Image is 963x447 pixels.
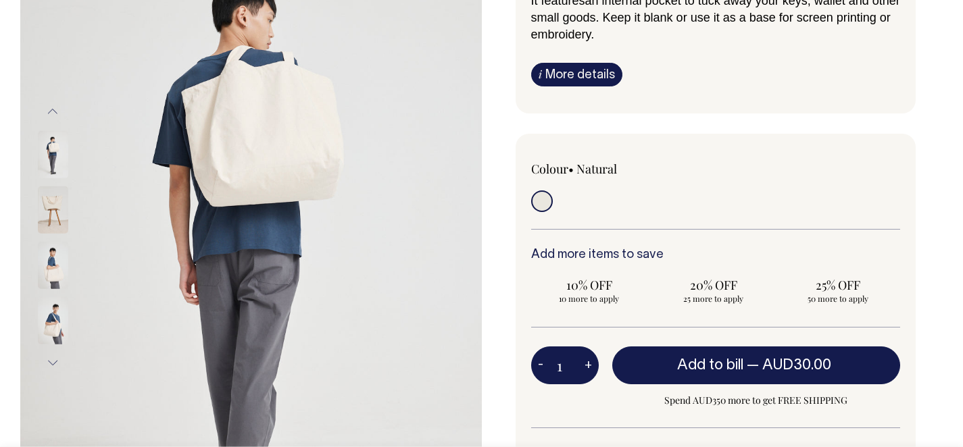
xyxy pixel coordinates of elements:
div: Colour [531,161,679,177]
button: Next [43,348,63,378]
span: 10 more to apply [538,293,641,304]
span: 50 more to apply [787,293,889,304]
button: + [578,352,599,379]
span: AUD30.00 [762,359,831,372]
span: i [539,67,542,81]
span: — [747,359,835,372]
img: natural [38,186,68,233]
img: natural [38,241,68,288]
span: 20% OFF [662,277,765,293]
span: Spend AUD350 more to get FREE SHIPPING [612,392,901,409]
img: natural [38,130,68,178]
span: • [568,161,574,177]
span: 25 more to apply [662,293,765,304]
span: 25% OFF [787,277,889,293]
img: natural [38,296,68,344]
a: iMore details [531,63,622,86]
span: Add to bill [677,359,743,372]
label: Natural [576,161,617,177]
button: - [531,352,550,379]
input: 20% OFF 25 more to apply [656,273,772,308]
input: 25% OFF 50 more to apply [780,273,896,308]
button: Add to bill —AUD30.00 [612,346,901,384]
span: 10% OFF [538,277,641,293]
input: 10% OFF 10 more to apply [531,273,647,308]
button: Previous [43,97,63,127]
h6: Add more items to save [531,248,901,262]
